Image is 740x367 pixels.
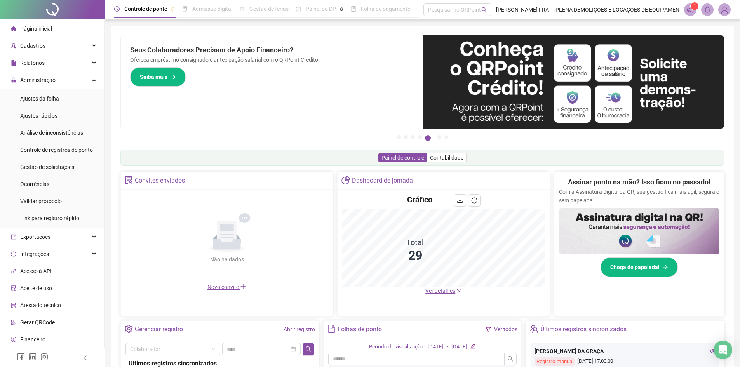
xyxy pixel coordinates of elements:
[20,113,57,119] span: Ajustes rápidos
[240,284,246,290] span: plus
[719,4,730,16] img: 64922
[306,6,336,12] span: Painel do DP
[610,263,660,271] span: Chega de papelada!
[135,323,183,336] div: Gerenciar registro
[351,6,356,12] span: book
[140,73,167,81] span: Saiba mais
[182,6,188,12] span: file-done
[11,303,16,308] span: solution
[239,6,245,12] span: sun
[423,35,724,129] img: banner%2F11e687cd-1386-4cbd-b13b-7bd81425532d.png
[341,176,350,184] span: pie-chart
[11,26,16,31] span: home
[124,6,167,12] span: Controle de ponto
[20,96,59,102] span: Ajustes da folha
[339,7,344,12] span: pushpin
[456,288,462,293] span: down
[17,353,25,361] span: facebook
[535,357,716,366] div: [DATE] 17:00:00
[425,135,431,141] button: 5
[559,188,719,205] p: Com a Assinatura Digital da QR, sua gestão fica mais ágil, segura e sem papelada.
[130,45,413,56] h2: Seus Colaboradores Precisam de Apoio Financeiro?
[470,344,475,349] span: edit
[704,6,711,13] span: bell
[130,67,186,87] button: Saiba mais
[535,347,716,355] div: [PERSON_NAME] DA GRAÇA
[11,285,16,291] span: audit
[20,302,61,308] span: Atestado técnico
[29,353,37,361] span: linkedin
[207,284,246,290] span: Novo convite
[11,251,16,257] span: sync
[327,325,336,333] span: file-text
[444,135,448,139] button: 7
[20,43,45,49] span: Cadastros
[601,257,678,277] button: Chega de papelada!
[11,234,16,240] span: export
[540,323,627,336] div: Últimos registros sincronizados
[451,343,467,351] div: [DATE]
[114,6,120,12] span: clock-circle
[192,6,232,12] span: Admissão digital
[407,194,432,205] h4: Gráfico
[714,341,732,359] div: Open Intercom Messenger
[82,355,88,360] span: left
[11,43,16,49] span: user-add
[481,7,487,13] span: search
[381,155,424,161] span: Painel de controle
[20,285,52,291] span: Aceite de uso
[20,198,62,204] span: Validar protocolo
[191,255,263,264] div: Não há dados
[125,325,133,333] span: setting
[437,135,441,139] button: 6
[568,177,710,188] h2: Assinar ponto na mão? Isso ficou no passado!
[20,336,45,343] span: Financeiro
[428,343,444,351] div: [DATE]
[171,7,175,12] span: pushpin
[425,288,455,294] span: Ver detalhes
[496,5,679,14] span: [PERSON_NAME] FRAT - PLENA DEMOLIÇÕES E LOCAÇÕES DE EQUIPAMEN
[11,77,16,83] span: lock
[352,174,413,187] div: Dashboard de jornada
[425,288,462,294] a: Ver detalhes down
[130,56,413,64] p: Ofereça empréstimo consignado e antecipação salarial com o QRPoint Crédito.
[471,197,477,204] span: reload
[305,346,312,352] span: search
[397,135,401,139] button: 1
[20,164,74,170] span: Gestão de solicitações
[447,343,448,351] div: -
[691,2,698,10] sup: 1
[369,343,425,351] div: Período de visualização:
[11,268,16,274] span: api
[171,74,176,80] span: arrow-right
[20,251,49,257] span: Integrações
[20,26,52,32] span: Página inicial
[296,6,301,12] span: dashboard
[559,208,719,254] img: banner%2F02c71560-61a6-44d4-94b9-c8ab97240462.png
[338,323,382,336] div: Folhas de ponto
[535,357,575,366] div: Registro manual
[11,60,16,66] span: file
[40,353,48,361] span: instagram
[125,176,133,184] span: solution
[507,356,514,362] span: search
[404,135,408,139] button: 2
[20,147,93,153] span: Controle de registros de ponto
[20,234,50,240] span: Exportações
[20,77,56,83] span: Administração
[530,325,538,333] span: team
[418,135,422,139] button: 4
[361,6,411,12] span: Folha de pagamento
[20,268,52,274] span: Acesso à API
[249,6,289,12] span: Gestão de férias
[457,197,463,204] span: download
[284,326,315,332] a: Abrir registro
[494,326,517,332] a: Ver todos
[430,155,463,161] span: Contabilidade
[11,337,16,342] span: dollar
[486,327,491,332] span: filter
[20,319,55,325] span: Gerar QRCode
[663,264,668,270] span: arrow-right
[135,174,185,187] div: Convites enviados
[20,181,49,187] span: Ocorrências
